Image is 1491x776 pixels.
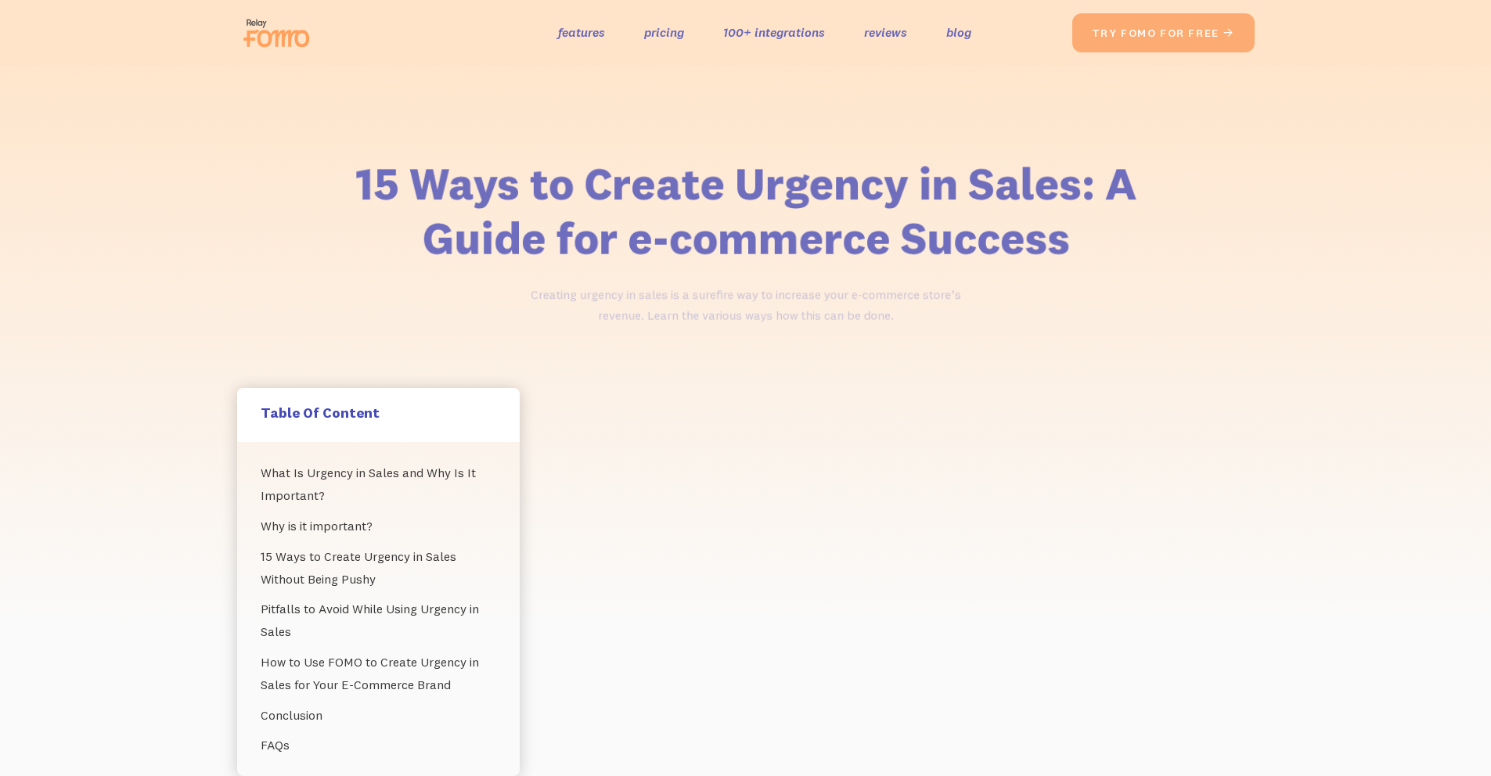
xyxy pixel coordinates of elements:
a: 100+ integrations [723,21,825,44]
span:  [1223,26,1235,40]
a: FAQs [261,730,496,760]
h1: 15 Ways to Create Urgency in Sales: A Guide for e-commerce Success [349,156,1142,264]
a: reviews [864,21,907,44]
p: Creating urgency in sales is a surefire way to increase your e-commerce store’s revenue. Learn th... [516,284,975,325]
a: try fomo for free [1072,13,1255,52]
a: blog [946,21,971,44]
a: Conclusion [261,700,496,731]
a: Pitfalls to Avoid While Using Urgency in Sales [261,594,496,647]
a: Why is it important? [261,511,496,541]
h5: Table Of Content [261,404,496,422]
a: How to Use FOMO to Create Urgency in Sales for Your E-Commerce Brand [261,647,496,700]
a: 15 Ways to Create Urgency in Sales Without Being Pushy [261,541,496,595]
a: features [558,21,605,44]
a: pricing [644,21,684,44]
a: What Is Urgency in Sales and Why Is It Important? [261,458,496,511]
